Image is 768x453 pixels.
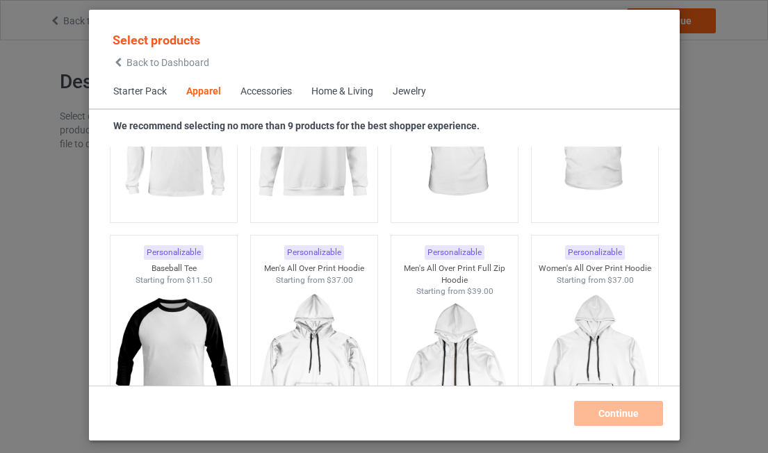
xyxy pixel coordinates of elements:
[252,286,376,441] img: regular.jpg
[326,275,352,285] span: $37.00
[113,33,200,47] span: Select products
[250,263,377,274] div: Men's All Over Print Hoodie
[531,274,658,286] div: Starting from
[110,274,237,286] div: Starting from
[240,85,292,99] div: Accessories
[392,297,516,453] img: regular.jpg
[607,275,633,285] span: $37.00
[425,245,484,260] div: Personalizable
[126,57,209,68] span: Back to Dashboard
[186,85,221,99] div: Apparel
[110,263,237,274] div: Baseball Tee
[466,286,493,296] span: $39.00
[284,245,344,260] div: Personalizable
[531,263,658,274] div: Women's All Over Print Hoodie
[391,286,518,297] div: Starting from
[113,120,480,131] strong: We recommend selecting no more than 9 products for the best shopper experience.
[104,75,177,108] span: Starter Pack
[565,245,625,260] div: Personalizable
[250,274,377,286] div: Starting from
[391,263,518,286] div: Men's All Over Print Full Zip Hoodie
[111,286,236,441] img: regular.jpg
[144,245,204,260] div: Personalizable
[311,85,373,99] div: Home & Living
[532,286,657,441] img: regular.jpg
[186,275,212,285] span: $11.50
[393,85,426,99] div: Jewelry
